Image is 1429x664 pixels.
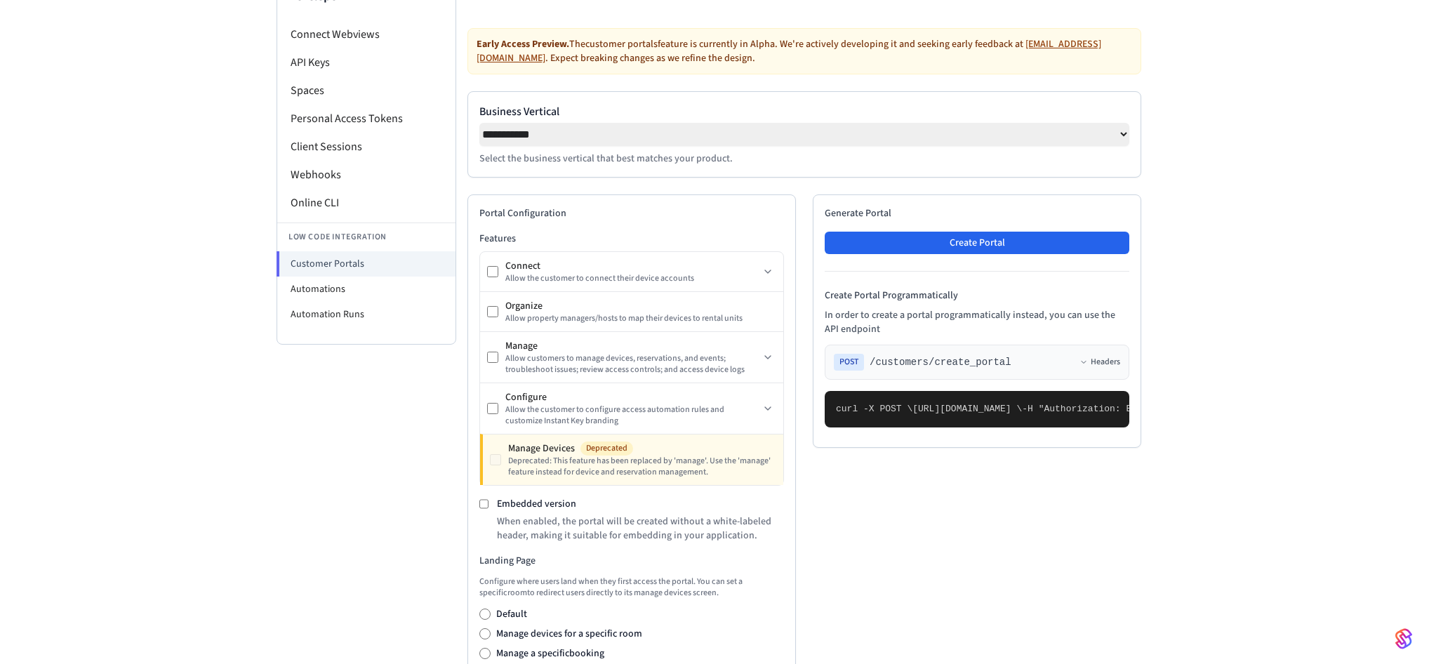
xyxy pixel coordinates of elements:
[508,441,776,456] div: Manage Devices
[277,105,456,133] li: Personal Access Tokens
[277,77,456,105] li: Spaces
[836,404,912,414] span: curl -X POST \
[505,339,759,353] div: Manage
[505,404,759,427] div: Allow the customer to configure access automation rules and customize Instant Key branding
[580,441,633,456] span: Deprecated
[496,607,527,621] label: Default
[834,354,864,371] span: POST
[505,390,759,404] div: Configure
[505,259,759,273] div: Connect
[496,627,642,641] label: Manage devices for a specific room
[508,456,776,478] div: Deprecated: This feature has been replaced by 'manage'. Use the 'manage' feature instead for devi...
[497,497,576,511] label: Embedded version
[825,308,1129,336] p: In order to create a portal programmatically instead, you can use the API endpoint
[477,37,569,51] strong: Early Access Preview.
[277,223,456,251] li: Low Code Integration
[825,288,1129,303] h4: Create Portal Programmatically
[277,133,456,161] li: Client Sessions
[479,103,1129,120] label: Business Vertical
[505,299,776,313] div: Organize
[505,273,759,284] div: Allow the customer to connect their device accounts
[1022,404,1284,414] span: -H "Authorization: Bearer seam_api_key_123456" \
[277,277,456,302] li: Automations
[277,20,456,48] li: Connect Webviews
[825,206,1129,220] h2: Generate Portal
[505,353,759,376] div: Allow customers to manage devices, reservations, and events; troubleshoot issues; review access c...
[277,302,456,327] li: Automation Runs
[912,404,1022,414] span: [URL][DOMAIN_NAME] \
[870,355,1011,369] span: /customers/create_portal
[505,313,776,324] div: Allow property managers/hosts to map their devices to rental units
[479,152,1129,166] p: Select the business vertical that best matches your product.
[1079,357,1120,368] button: Headers
[479,206,784,220] h2: Portal Configuration
[277,189,456,217] li: Online CLI
[825,232,1129,254] button: Create Portal
[496,646,604,660] label: Manage a specific booking
[277,48,456,77] li: API Keys
[467,28,1141,74] div: The customer portals feature is currently in Alpha. We're actively developing it and seeking earl...
[477,37,1101,65] a: [EMAIL_ADDRESS][DOMAIN_NAME]
[497,514,784,543] p: When enabled, the portal will be created without a white-labeled header, making it suitable for e...
[1395,628,1412,650] img: SeamLogoGradient.69752ec5.svg
[277,251,456,277] li: Customer Portals
[479,576,784,599] p: Configure where users land when they first access the portal. You can set a specific room to redi...
[479,232,784,246] h3: Features
[277,161,456,189] li: Webhooks
[479,554,784,568] h3: Landing Page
